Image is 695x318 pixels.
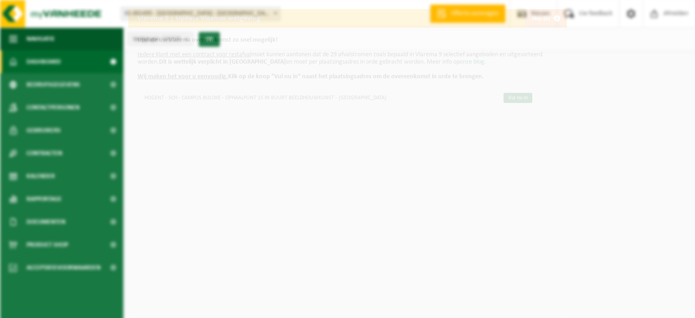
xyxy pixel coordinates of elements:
[159,59,286,65] b: Dit is wettelijk verplicht in [GEOGRAPHIC_DATA]
[128,9,270,27] h2: Vlarema 9 | Update Vlaamse wetgeving
[138,73,484,80] b: Klik op de knop "Vul nu in" naast het plaatsingsadres om de overeenkomst in orde te brengen.
[138,73,228,80] u: Wij maken het voor u eenvoudig.
[525,9,566,27] button: Skip (0)
[460,59,486,65] a: onze blog.
[138,37,278,43] b: Update uw Vlarema overeenkomst zo snel mogelijk!
[138,37,558,81] p: moet kunnen aantonen dat de 29 afvalstromen zoals bepaald in Vlarema 9 selectief aangeboden en ui...
[504,93,532,103] a: Vul nu in
[138,90,496,105] td: HOGENT - SCH - CAMPUS BIJLOKE - OPHAALPUNT 15 IN BUURT BEELDHOUWKUNST - [GEOGRAPHIC_DATA]
[138,51,251,58] u: Iedere klant met een contract voor restafval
